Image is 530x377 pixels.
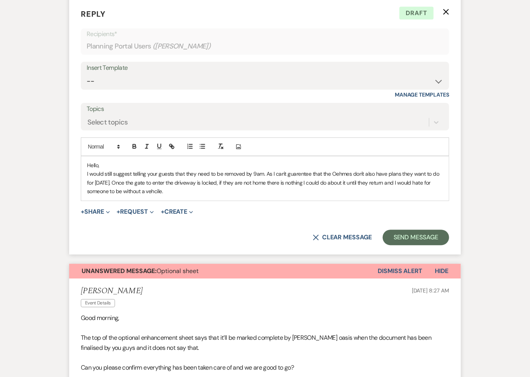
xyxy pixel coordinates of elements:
[395,91,449,98] a: Manage Templates
[82,267,199,275] span: Optional sheet
[117,209,154,215] button: Request
[81,313,449,323] p: Good morning,
[87,62,443,74] div: Insert Template
[81,209,110,215] button: Share
[69,264,378,278] button: Unanswered Message:Optional sheet
[153,41,211,52] span: ( [PERSON_NAME] )
[81,9,106,19] span: Reply
[87,117,128,127] div: Select topics
[422,264,461,278] button: Hide
[435,267,448,275] span: Hide
[87,161,443,169] p: Hello,
[81,363,449,373] p: Can you please confirm everything has been taken care of and we are good to go?
[87,39,443,54] div: Planning Portal Users
[161,209,164,215] span: +
[378,264,422,278] button: Dismiss Alert
[81,333,449,353] p: The top of the optional enhancement sheet says that it’ll be marked complete by [PERSON_NAME] oas...
[82,267,157,275] strong: Unanswered Message:
[117,209,120,215] span: +
[399,7,434,20] span: Draft
[81,299,115,307] span: Event Details
[81,286,143,296] h5: [PERSON_NAME]
[87,29,443,39] p: Recipients*
[412,287,449,294] span: [DATE] 8:27 AM
[161,209,193,215] button: Create
[87,169,443,195] p: I would still suggest telling your guests that they need to be removed by 9am. As I can't guarent...
[87,104,443,115] label: Topics
[313,234,372,240] button: Clear message
[383,230,449,245] button: Send Message
[81,209,84,215] span: +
